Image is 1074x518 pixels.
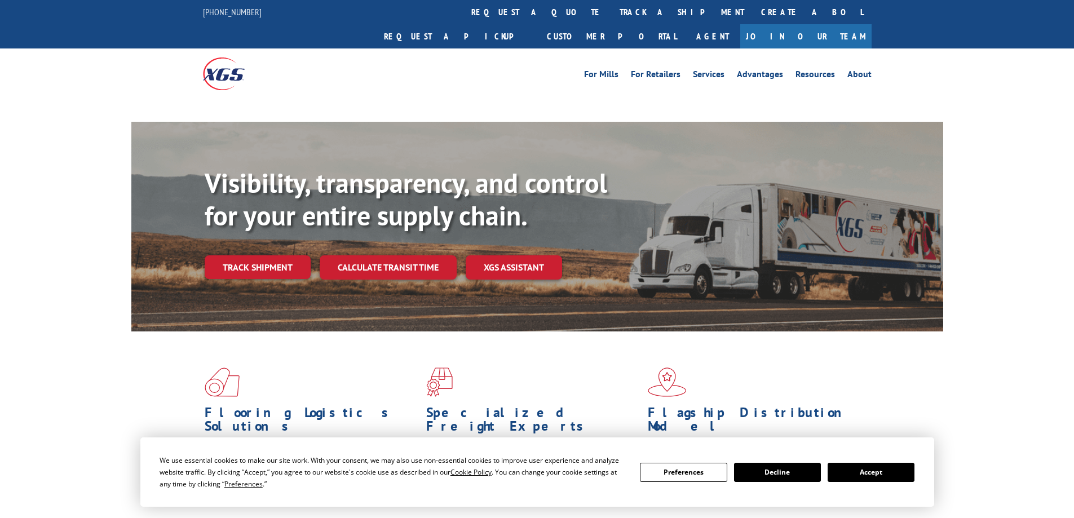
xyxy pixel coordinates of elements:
[847,70,872,82] a: About
[205,406,418,439] h1: Flooring Logistics Solutions
[584,70,618,82] a: For Mills
[740,24,872,48] a: Join Our Team
[426,406,639,439] h1: Specialized Freight Experts
[224,479,263,489] span: Preferences
[160,454,626,490] div: We use essential cookies to make our site work. With your consent, we may also use non-essential ...
[693,70,724,82] a: Services
[640,463,727,482] button: Preferences
[685,24,740,48] a: Agent
[203,6,262,17] a: [PHONE_NUMBER]
[450,467,492,477] span: Cookie Policy
[320,255,457,280] a: Calculate transit time
[737,70,783,82] a: Advantages
[140,437,934,507] div: Cookie Consent Prompt
[466,255,562,280] a: XGS ASSISTANT
[426,368,453,397] img: xgs-icon-focused-on-flooring-red
[205,255,311,279] a: Track shipment
[734,463,821,482] button: Decline
[828,463,914,482] button: Accept
[375,24,538,48] a: Request a pickup
[648,368,687,397] img: xgs-icon-flagship-distribution-model-red
[631,70,680,82] a: For Retailers
[795,70,835,82] a: Resources
[538,24,685,48] a: Customer Portal
[205,165,607,233] b: Visibility, transparency, and control for your entire supply chain.
[648,406,861,439] h1: Flagship Distribution Model
[205,368,240,397] img: xgs-icon-total-supply-chain-intelligence-red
